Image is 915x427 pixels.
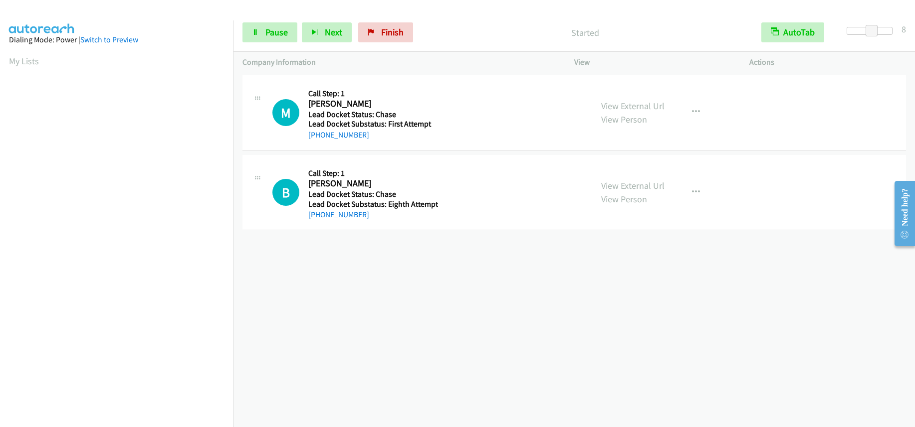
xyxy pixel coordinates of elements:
h5: Lead Docket Status: Chase [308,189,438,199]
a: View Person [601,193,647,205]
h1: M [272,99,299,126]
a: Pause [242,22,297,42]
p: View [574,56,731,68]
a: Finish [358,22,413,42]
div: Dialing Mode: Power | [9,34,225,46]
span: Next [325,26,342,38]
h5: Call Step: 1 [308,89,436,99]
h5: Call Step: 1 [308,168,438,178]
p: Started [427,26,743,39]
a: Switch to Preview [80,35,138,44]
span: Finish [381,26,404,38]
h5: Lead Docket Status: Chase [308,110,436,120]
h2: [PERSON_NAME] [308,178,436,189]
button: AutoTab [761,22,824,42]
iframe: Resource Center [886,174,915,253]
a: [PHONE_NUMBER] [308,210,369,219]
a: View External Url [601,180,665,191]
button: Next [302,22,352,42]
h5: Lead Docket Substatus: Eighth Attempt [308,199,438,209]
span: Pause [265,26,288,38]
p: Actions [749,56,907,68]
div: 8 [902,22,906,36]
a: [PHONE_NUMBER] [308,130,369,140]
h5: Lead Docket Substatus: First Attempt [308,119,436,129]
p: Company Information [242,56,556,68]
h1: B [272,179,299,206]
a: View Person [601,114,647,125]
a: My Lists [9,55,39,67]
a: View External Url [601,100,665,112]
div: The call is yet to be attempted [272,179,299,206]
h2: [PERSON_NAME] [308,98,436,110]
div: The call is yet to be attempted [272,99,299,126]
